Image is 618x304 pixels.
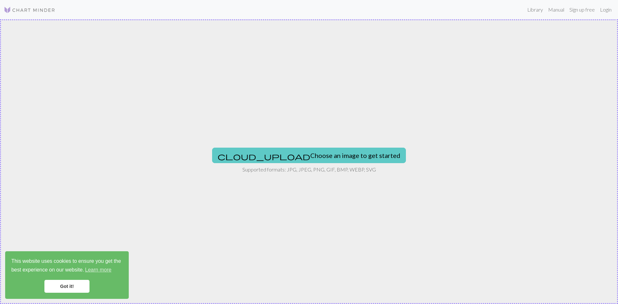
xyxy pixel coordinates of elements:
[4,6,55,14] img: Logo
[44,280,89,293] a: dismiss cookie message
[218,152,310,161] span: cloud_upload
[84,265,112,275] a: learn more about cookies
[546,3,567,16] a: Manual
[212,148,406,163] button: Choose an image to get started
[525,3,546,16] a: Library
[11,257,123,275] span: This website uses cookies to ensure you get the best experience on our website.
[597,3,614,16] a: Login
[567,3,597,16] a: Sign up free
[5,251,129,299] div: cookieconsent
[242,166,376,173] p: Supported formats: JPG, JPEG, PNG, GIF, BMP, WEBP, SVG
